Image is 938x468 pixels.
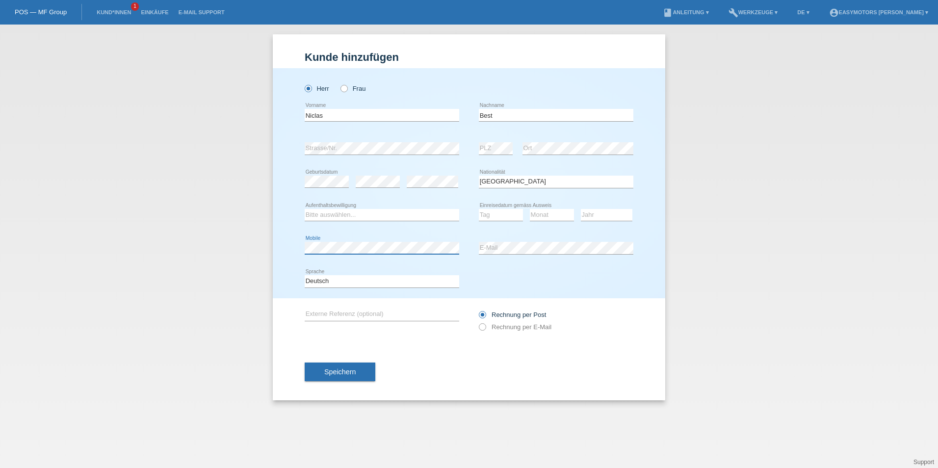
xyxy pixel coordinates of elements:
a: Einkäufe [136,9,173,15]
i: book [663,8,673,18]
a: Kund*innen [92,9,136,15]
span: Speichern [324,368,356,376]
a: buildWerkzeuge ▾ [724,9,783,15]
i: account_circle [829,8,839,18]
a: bookAnleitung ▾ [658,9,713,15]
input: Frau [340,85,347,91]
label: Frau [340,85,365,92]
a: Support [913,459,934,466]
h1: Kunde hinzufügen [305,51,633,63]
a: POS — MF Group [15,8,67,16]
span: 1 [131,2,139,11]
a: DE ▾ [792,9,814,15]
label: Rechnung per Post [479,311,546,318]
input: Rechnung per Post [479,311,485,323]
button: Speichern [305,363,375,381]
a: E-Mail Support [174,9,230,15]
a: account_circleEasymotors [PERSON_NAME] ▾ [824,9,933,15]
i: build [729,8,738,18]
label: Rechnung per E-Mail [479,323,551,331]
input: Herr [305,85,311,91]
input: Rechnung per E-Mail [479,323,485,336]
label: Herr [305,85,329,92]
